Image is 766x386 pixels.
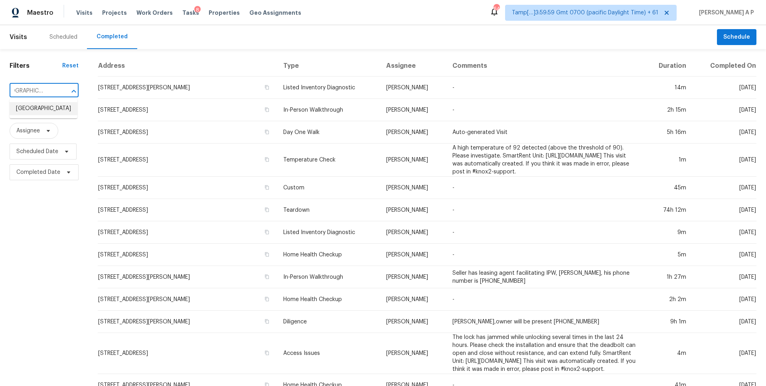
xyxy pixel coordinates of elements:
span: Visits [10,28,27,46]
td: [PERSON_NAME] [380,177,446,199]
td: [STREET_ADDRESS][PERSON_NAME] [98,288,277,311]
span: Assignee [16,127,40,135]
span: Tamp[…]3:59:59 Gmt 0700 (pacific Daylight Time) + 61 [512,9,658,17]
td: Home Health Checkup [277,244,379,266]
td: - [446,77,644,99]
td: [DATE] [693,77,756,99]
td: [STREET_ADDRESS] [98,221,277,244]
td: [STREET_ADDRESS] [98,144,277,177]
span: Maestro [27,9,53,17]
td: Auto-generated Visit [446,121,644,144]
td: Diligence [277,311,379,333]
td: 2h 2m [644,288,693,311]
td: 4m [644,333,693,374]
td: - [446,99,644,121]
td: [DATE] [693,333,756,374]
td: Listed Inventory Diagnostic [277,77,379,99]
td: [STREET_ADDRESS] [98,244,277,266]
button: Copy Address [263,349,270,356]
td: 45m [644,177,693,199]
td: Custom [277,177,379,199]
td: 2h 15m [644,99,693,121]
td: [STREET_ADDRESS][PERSON_NAME] [98,77,277,99]
td: 5h 16m [644,121,693,144]
td: [STREET_ADDRESS] [98,121,277,144]
td: The lock has jammed while unlocking several times in the last 24 hours. Please check the installa... [446,333,644,374]
button: Copy Address [263,273,270,280]
h1: Filters [10,62,62,70]
td: [PERSON_NAME] [380,288,446,311]
td: Listed Inventory Diagnostic [277,221,379,244]
button: Copy Address [263,84,270,91]
th: Assignee [380,55,446,77]
td: Home Health Checkup [277,288,379,311]
td: In-Person Walkthrough [277,266,379,288]
td: [DATE] [693,144,756,177]
td: [PERSON_NAME] [380,121,446,144]
td: [DATE] [693,199,756,221]
td: - [446,288,644,311]
td: [PERSON_NAME] [380,99,446,121]
span: [PERSON_NAME] A P [696,9,754,17]
td: 74h 12m [644,199,693,221]
td: In-Person Walkthrough [277,99,379,121]
td: [PERSON_NAME] [380,244,446,266]
td: [STREET_ADDRESS][PERSON_NAME] [98,311,277,333]
span: Properties [209,9,240,17]
button: Copy Address [263,106,270,113]
div: 649 [494,5,499,13]
span: Completed Date [16,168,60,176]
td: [STREET_ADDRESS][PERSON_NAME] [98,266,277,288]
td: [STREET_ADDRESS] [98,333,277,374]
button: Schedule [717,29,756,45]
td: - [446,221,644,244]
td: A high temperature of 92 detected (above the threshold of 90). Please investigate. SmartRent Unit... [446,144,644,177]
td: Teardown [277,199,379,221]
button: Copy Address [263,206,270,213]
th: Address [98,55,277,77]
td: [PERSON_NAME] [380,199,446,221]
td: [DATE] [693,266,756,288]
span: Geo Assignments [249,9,301,17]
input: Search for an address... [10,85,56,97]
td: [PERSON_NAME] [380,311,446,333]
th: Completed On [693,55,756,77]
td: [DATE] [693,121,756,144]
td: [DATE] [693,221,756,244]
div: Reset [62,62,79,70]
button: Copy Address [263,156,270,163]
td: 1h 27m [644,266,693,288]
td: [PERSON_NAME] [380,221,446,244]
td: - [446,199,644,221]
td: [DATE] [693,288,756,311]
li: [GEOGRAPHIC_DATA] [10,102,77,115]
button: Copy Address [263,128,270,136]
td: 9h 1m [644,311,693,333]
button: Close [68,86,79,97]
td: - [446,244,644,266]
span: Projects [102,9,127,17]
button: Copy Address [263,184,270,191]
button: Copy Address [263,251,270,258]
button: Copy Address [263,318,270,325]
td: Access Issues [277,333,379,374]
span: Work Orders [136,9,173,17]
td: Day One Walk [277,121,379,144]
td: 9m [644,221,693,244]
button: Copy Address [263,295,270,303]
td: Seller has leasing agent facilitating IPW, [PERSON_NAME], his phone number is [PHONE_NUMBER] [446,266,644,288]
button: Copy Address [263,228,270,236]
td: [DATE] [693,177,756,199]
span: Schedule [723,32,750,42]
td: [STREET_ADDRESS] [98,177,277,199]
span: Tasks [182,10,199,16]
td: - [446,177,644,199]
th: Comments [446,55,644,77]
td: [DATE] [693,311,756,333]
span: Scheduled Date [16,148,58,156]
th: Duration [644,55,693,77]
div: 8 [194,6,201,14]
td: Temperature Check [277,144,379,177]
div: Scheduled [49,33,77,41]
td: [STREET_ADDRESS] [98,199,277,221]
